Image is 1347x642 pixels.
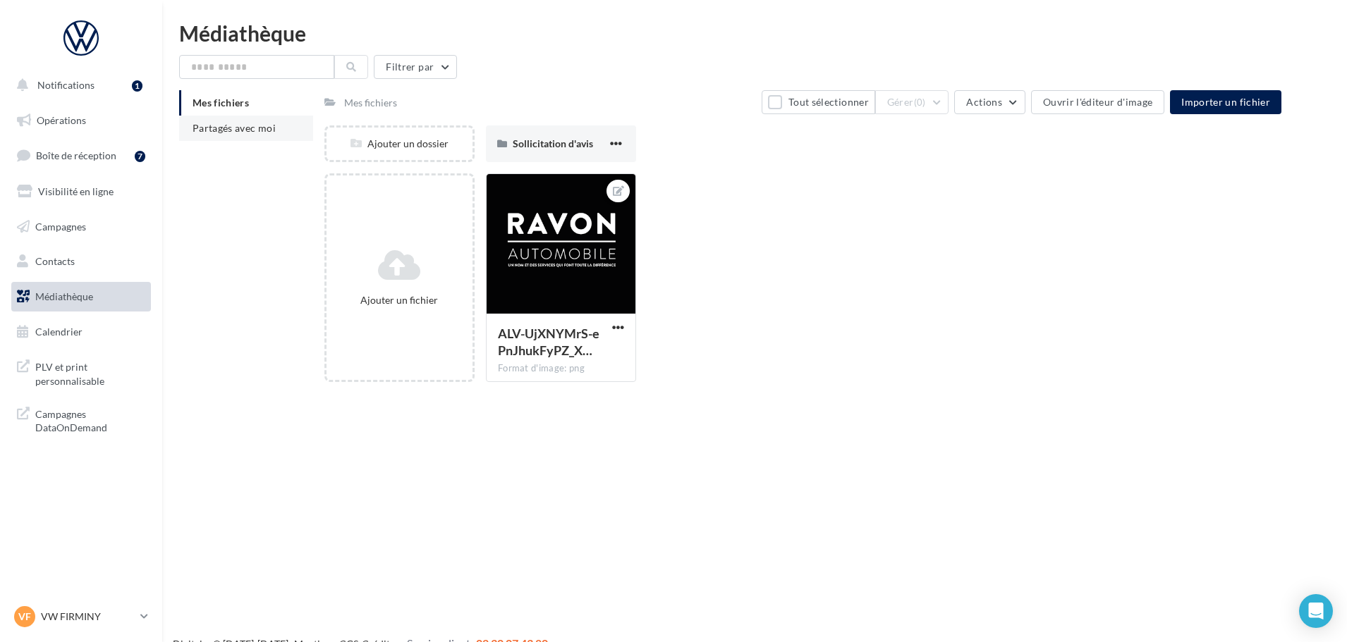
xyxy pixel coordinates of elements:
[914,97,926,108] span: (0)
[327,137,473,151] div: Ajouter un dossier
[37,79,95,91] span: Notifications
[8,247,154,276] a: Contacts
[35,326,83,338] span: Calendrier
[41,610,135,624] p: VW FIRMINY
[35,255,75,267] span: Contacts
[498,326,599,358] span: ALV-UjXNYMrS-ePnJhukFyPZ_X1kDZjYhOIDya7Bl7aOaFUMcYT9_2fW
[8,177,154,206] a: Visibilité en ligne
[875,90,949,114] button: Gérer(0)
[1181,96,1270,108] span: Importer un fichier
[18,610,31,624] span: VF
[1031,90,1164,114] button: Ouvrir l'éditeur d'image
[8,140,154,171] a: Boîte de réception7
[11,603,151,630] a: VF VW FIRMINY
[8,317,154,347] a: Calendrier
[966,96,1001,108] span: Actions
[8,282,154,311] a: Médiathèque
[8,399,154,440] a: Campagnes DataOnDemand
[332,293,467,307] div: Ajouter un fichier
[513,137,593,149] span: Sollicitation d'avis
[37,114,86,126] span: Opérations
[498,362,624,375] div: Format d'image: png
[8,352,154,393] a: PLV et print personnalisable
[8,106,154,135] a: Opérations
[38,185,114,197] span: Visibilité en ligne
[35,220,86,232] span: Campagnes
[954,90,1025,114] button: Actions
[1299,594,1333,628] div: Open Intercom Messenger
[35,290,93,302] span: Médiathèque
[8,212,154,242] a: Campagnes
[35,405,145,435] span: Campagnes DataOnDemand
[193,97,249,109] span: Mes fichiers
[762,90,874,114] button: Tout sélectionner
[374,55,457,79] button: Filtrer par
[36,149,116,161] span: Boîte de réception
[8,70,148,100] button: Notifications 1
[344,96,397,110] div: Mes fichiers
[135,151,145,162] div: 7
[179,23,1330,44] div: Médiathèque
[1170,90,1281,114] button: Importer un fichier
[193,122,276,134] span: Partagés avec moi
[132,80,142,92] div: 1
[35,357,145,388] span: PLV et print personnalisable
